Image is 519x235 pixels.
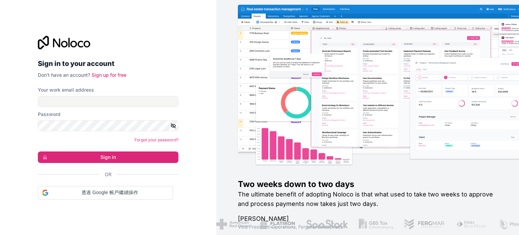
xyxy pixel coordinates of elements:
button: Sign in [38,151,178,163]
h1: [PERSON_NAME] [238,214,497,224]
h2: Sign in to your account [38,57,178,70]
h1: Vice President Operations , Fergmar Enterprises [238,224,497,230]
div: 透過 Google 帳戶繼續操作 [38,186,173,199]
span: Don't have an account? [38,72,90,78]
h1: Two weeks down to two days [238,179,497,190]
span: Or [105,171,112,178]
span: 透過 Google 帳戶繼續操作 [51,189,169,196]
a: Sign up for free [92,72,126,78]
h2: The ultimate benefit of adopting Noloco is that what used to take two weeks to approve and proces... [238,190,497,209]
label: Password [38,111,60,118]
input: Password [38,120,178,131]
img: /assets/american-red-cross-BAupjrZR.png [216,219,249,230]
a: Forgot your password? [134,137,178,142]
input: Email address [38,96,178,107]
label: Your work email address [38,87,94,93]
